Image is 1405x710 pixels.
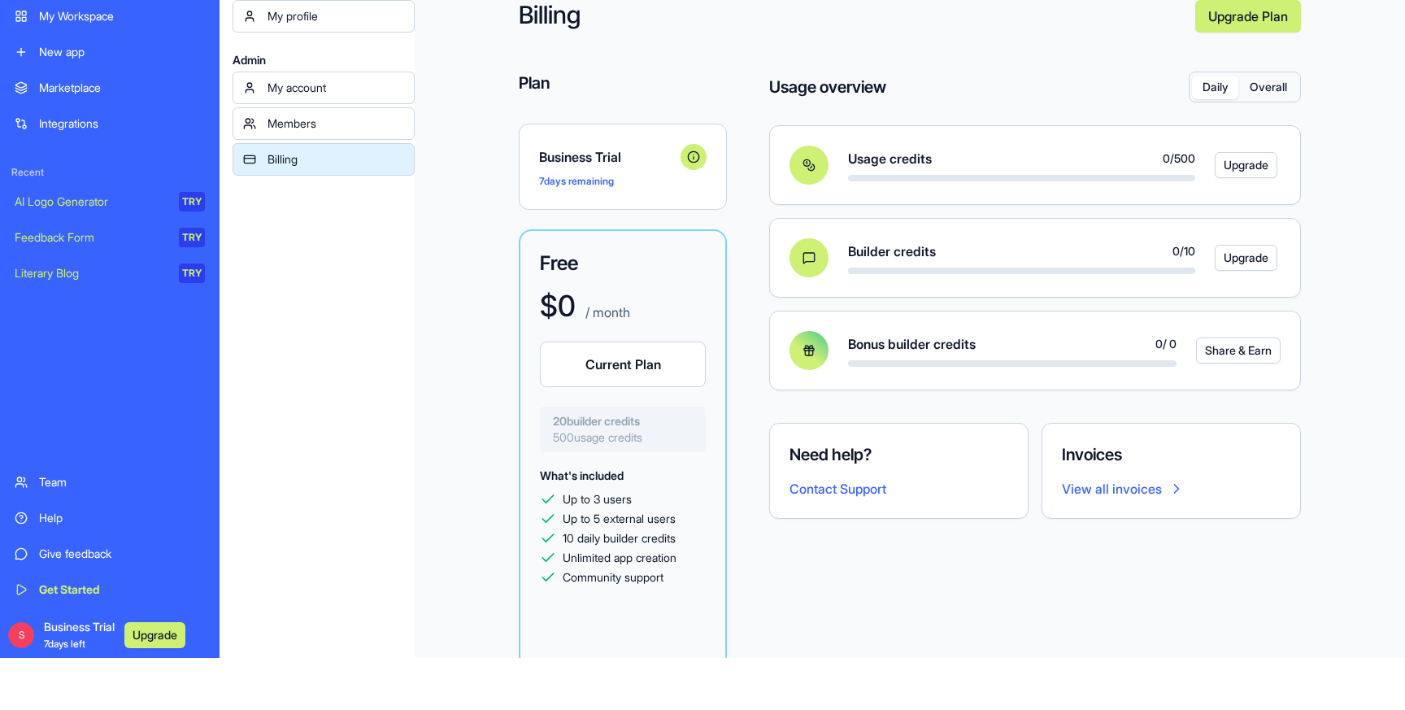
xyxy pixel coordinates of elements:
span: 0 / 10 [1172,243,1195,259]
button: Overall [1238,76,1298,99]
button: Upgrade [124,622,185,648]
span: S [8,622,34,648]
a: Team [5,466,215,499]
a: Free$0 / monthCurrent Plan20builder credits500usage creditsWhat's includedUp to 3 usersUp to 5 ex... [519,229,727,669]
div: Team [39,474,205,490]
div: My account [268,80,404,96]
span: 7 days remaining [539,175,614,187]
span: Community support [563,569,663,586]
span: Usage credits [848,149,932,168]
a: Literary BlogTRY [5,257,215,290]
a: Upgrade [1215,152,1261,178]
p: / month [582,303,630,322]
div: TRY [179,192,205,211]
h4: Need help? [789,443,1008,466]
div: Marketplace [39,80,205,96]
span: 10 daily builder credits [563,530,676,547]
a: Feedback FormTRY [5,221,215,254]
span: 0 / 0 [1155,336,1177,352]
h4: Plan [519,72,727,94]
a: New app [5,36,215,68]
span: Up to 5 external users [563,511,676,527]
a: Integrations [5,107,215,140]
a: AI Logo GeneratorTRY [5,185,215,218]
a: Upgrade [1215,245,1261,271]
div: My Workspace [39,8,205,24]
h4: Invoices [1062,443,1281,466]
div: My profile [268,8,404,24]
div: New app [39,44,205,60]
div: TRY [179,264,205,283]
button: Share & Earn [1196,338,1281,364]
div: Literary Blog [15,265,167,281]
a: Get Started [5,573,215,606]
a: My account [233,72,415,104]
div: Members [268,115,404,132]
span: 0 / 500 [1163,150,1195,167]
button: Current Plan [540,342,706,387]
div: Help [39,510,205,526]
a: View all invoices [1062,479,1281,499]
span: Business Trial [539,147,674,167]
button: Contact Support [789,479,886,499]
div: AI Logo Generator [15,194,167,210]
a: Marketplace [5,72,215,104]
button: Daily [1192,76,1238,99]
a: Help [5,502,215,534]
button: Upgrade [1215,245,1277,271]
h3: Free [540,250,706,277]
span: What's included [540,468,624,482]
span: Bonus builder credits [848,334,976,354]
div: Get Started [39,582,205,598]
a: Give feedback [5,538,215,570]
h4: Usage overview [769,76,886,98]
span: Business Trial [44,619,115,651]
h1: $ 0 [540,290,576,322]
div: Billing [268,151,404,168]
span: 7 days left [44,638,85,650]
div: TRY [179,228,205,247]
button: Upgrade [1215,152,1277,178]
a: Billing [233,143,415,176]
span: Unlimited app creation [563,550,676,566]
span: Recent [5,166,215,179]
span: Admin [233,52,415,68]
div: Give feedback [39,546,205,562]
a: Members [233,107,415,140]
div: Integrations [39,115,205,132]
span: 500 usage credits [553,429,693,446]
span: Builder credits [848,242,936,261]
span: Up to 3 users [563,491,632,507]
div: Feedback Form [15,229,167,246]
span: 20 builder credits [553,413,693,429]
